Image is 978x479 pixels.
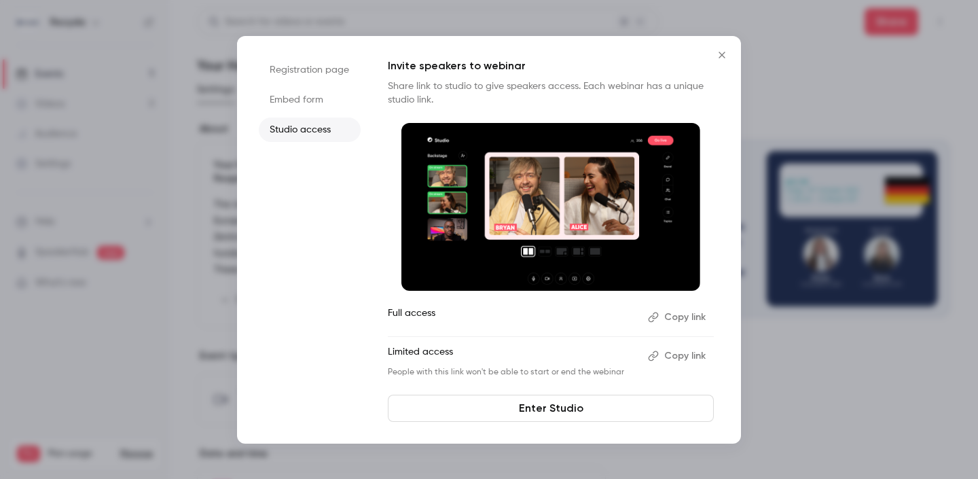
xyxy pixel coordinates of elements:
[259,58,361,82] li: Registration page
[388,79,714,107] p: Share link to studio to give speakers access. Each webinar has a unique studio link.
[401,123,700,291] img: Invite speakers to webinar
[642,345,714,367] button: Copy link
[388,306,637,328] p: Full access
[388,367,637,378] p: People with this link won't be able to start or end the webinar
[388,345,637,367] p: Limited access
[642,306,714,328] button: Copy link
[388,395,714,422] a: Enter Studio
[708,41,736,69] button: Close
[259,88,361,112] li: Embed form
[259,118,361,142] li: Studio access
[388,58,714,74] p: Invite speakers to webinar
